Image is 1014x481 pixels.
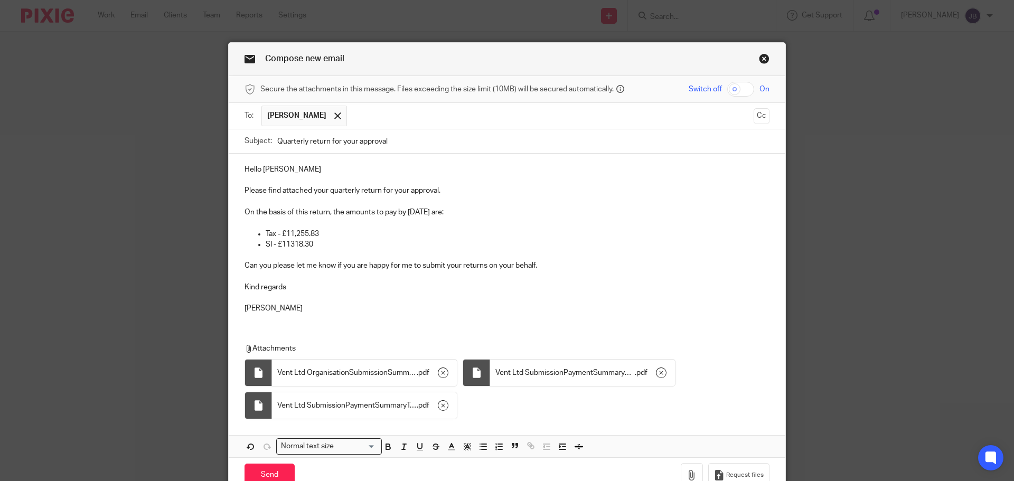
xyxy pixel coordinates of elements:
div: . [272,392,457,419]
a: Close this dialog window [759,53,769,68]
p: [PERSON_NAME] [245,303,769,314]
span: Request files [726,471,764,479]
span: Vent Ltd SubmissionPaymentSummaryGuernseySocial[DATE] [495,367,635,378]
span: Switch off [689,84,722,95]
div: . [272,360,457,386]
span: On [759,84,769,95]
span: Secure the attachments in this message. Files exceeding the size limit (10MB) will be secured aut... [260,84,614,95]
p: Tax - £11,255.83 [266,229,769,239]
p: Attachments [245,343,755,354]
span: [PERSON_NAME] [267,110,326,121]
p: Hello [PERSON_NAME] [245,164,769,175]
label: Subject: [245,136,272,146]
button: Cc [754,108,769,124]
span: Normal text size [279,441,336,452]
p: On the basis of this return, the amounts to pay by [DATE] are: [245,207,769,218]
label: To: [245,110,256,121]
p: Please find attached your quarterly return for your approval. [245,185,769,196]
span: pdf [418,367,429,378]
span: pdf [418,400,429,411]
div: . [490,360,675,386]
span: Vent Ltd OrganisationSubmissionSummary[DATE] [277,367,417,378]
p: SI - £11318.30 [266,239,769,250]
span: Compose new email [265,54,344,63]
p: Kind regards [245,282,769,293]
p: Can you please let me know if you are happy for me to submit your returns on your behalf. [245,260,769,271]
input: Search for option [337,441,375,452]
span: Vent Ltd SubmissionPaymentSummaryTax[DATE] [277,400,417,411]
span: pdf [636,367,647,378]
div: Search for option [276,438,382,455]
